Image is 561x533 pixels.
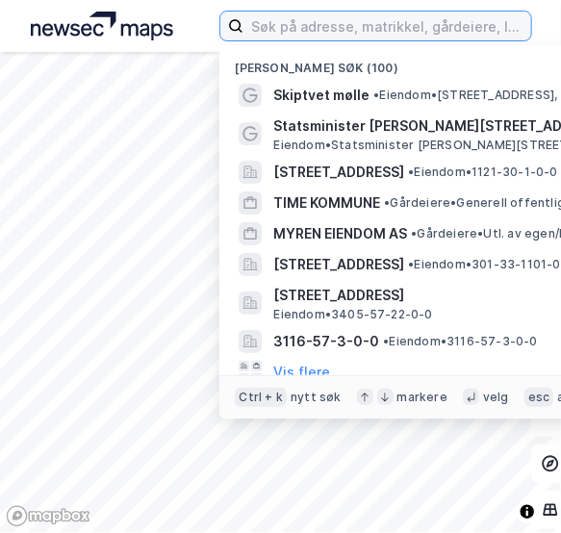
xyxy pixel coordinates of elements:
span: • [384,195,390,210]
span: TIME KOMMUNE [273,191,380,215]
div: nytt søk [291,390,342,405]
span: • [383,334,389,348]
div: Kontrollprogram for chat [465,441,561,533]
span: 3116-57-3-0-0 [273,330,379,353]
span: Eiendom • 1121-30-1-0-0 [408,165,557,180]
span: [STREET_ADDRESS] [273,253,404,276]
div: velg [483,390,509,405]
div: Ctrl + k [235,388,287,407]
button: Vis flere [273,361,330,384]
a: Mapbox homepage [6,505,90,527]
span: • [408,257,414,271]
span: • [373,88,379,102]
span: • [408,165,414,179]
div: markere [397,390,447,405]
iframe: Chat Widget [465,441,561,533]
span: Skiptvet mølle [273,84,370,107]
span: Eiendom • 3405-57-22-0-0 [273,307,432,322]
img: logo.a4113a55bc3d86da70a041830d287a7e.svg [31,12,173,40]
span: Eiendom • 3116-57-3-0-0 [383,334,537,349]
div: esc [524,388,554,407]
span: • [411,226,417,241]
span: [STREET_ADDRESS] [273,161,404,184]
span: MYREN EIENDOM AS [273,222,407,245]
input: Søk på adresse, matrikkel, gårdeiere, leietakere eller personer [243,12,531,40]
